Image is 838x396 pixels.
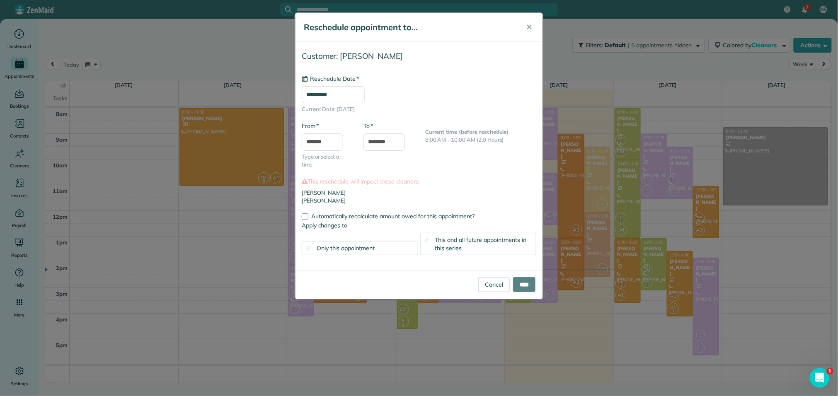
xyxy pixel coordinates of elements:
input: Only this appointment [306,246,312,251]
li: [PERSON_NAME] [302,197,536,205]
span: Current Date: [DATE] [302,105,536,113]
label: This reschedule will impact these cleaners: [302,177,536,186]
label: From [302,122,319,130]
span: ✕ [526,22,532,32]
span: Only this appointment [317,244,375,252]
li: [PERSON_NAME] [302,189,536,197]
p: 8:00 AM - 10:00 AM (2.0 Hours) [425,136,536,144]
span: Automatically recalculate amount owed for this appointment? [311,212,475,220]
label: To [363,122,373,130]
h5: Reschedule appointment to... [304,22,514,33]
b: Current time (before reschedule) [425,128,509,135]
h4: Customer: [PERSON_NAME] [302,52,536,60]
span: 1 [827,368,833,374]
label: Apply changes to [302,221,536,229]
iframe: Intercom live chat [810,368,830,388]
label: Reschedule Date [302,75,359,83]
input: This and all future appointments in this series [424,238,430,243]
span: Type or select a time [302,153,351,169]
a: Cancel [478,277,510,292]
span: This and all future appointments in this series [435,236,527,252]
